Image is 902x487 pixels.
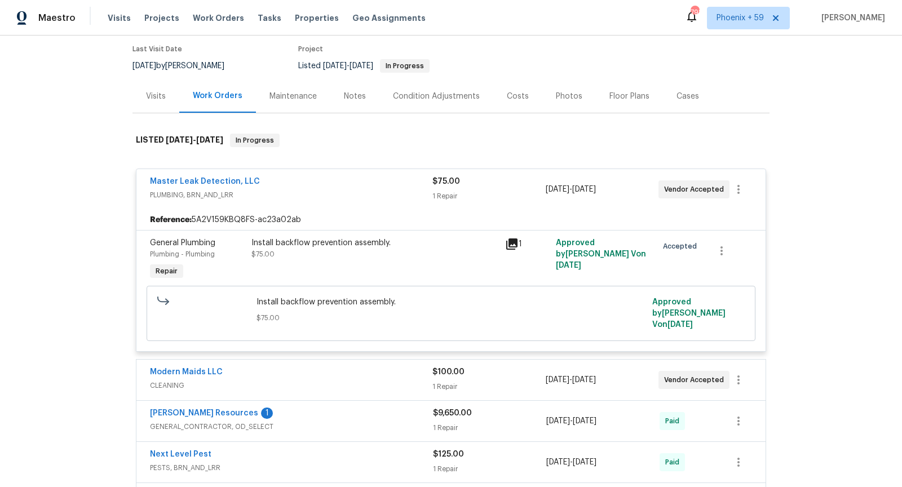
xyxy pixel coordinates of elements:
span: [DATE] [572,376,596,384]
span: [PERSON_NAME] [817,12,885,24]
span: In Progress [231,135,278,146]
span: [DATE] [573,458,596,466]
div: by [PERSON_NAME] [132,59,238,73]
div: Photos [556,91,582,102]
span: Listed [298,62,430,70]
span: Maestro [38,12,76,24]
span: General Plumbing [150,239,215,247]
span: Projects [144,12,179,24]
span: In Progress [381,63,428,69]
a: Modern Maids LLC [150,368,223,376]
span: CLEANING [150,380,432,391]
div: Cases [676,91,699,102]
span: - [323,62,373,70]
span: Approved by [PERSON_NAME] V on [556,239,646,269]
span: $9,650.00 [433,409,472,417]
span: $125.00 [433,450,464,458]
div: 1 Repair [432,191,545,202]
div: Maintenance [269,91,317,102]
span: - [546,184,596,195]
span: Geo Assignments [352,12,426,24]
span: $100.00 [432,368,465,376]
div: 1 Repair [432,381,545,392]
span: Last Visit Date [132,46,182,52]
div: 1 Repair [433,422,546,433]
span: Tasks [258,14,281,22]
div: Costs [507,91,529,102]
span: GENERAL_CONTRACTOR, OD_SELECT [150,421,433,432]
span: $75.00 [432,178,460,185]
span: [DATE] [546,376,569,384]
a: Next Level Pest [150,450,211,458]
span: [DATE] [132,62,156,70]
span: Install backflow prevention assembly. [257,296,646,308]
div: Install backflow prevention assembly. [251,237,498,249]
h6: LISTED [136,134,223,147]
span: Vendor Accepted [664,374,728,386]
div: Floor Plans [609,91,649,102]
div: Condition Adjustments [393,91,480,102]
span: [DATE] [350,62,373,70]
span: [DATE] [667,321,693,329]
span: Repair [151,265,182,277]
span: [DATE] [556,262,581,269]
span: Project [298,46,323,52]
span: [DATE] [572,185,596,193]
span: [DATE] [546,417,570,425]
span: PLUMBING, BRN_AND_LRR [150,189,432,201]
span: - [166,136,223,144]
span: Phoenix + 59 [717,12,764,24]
div: LISTED [DATE]-[DATE]In Progress [132,122,770,158]
span: [DATE] [546,458,570,466]
div: Work Orders [193,90,242,101]
span: Plumbing - Plumbing [150,251,215,258]
span: $75.00 [257,312,646,324]
span: Approved by [PERSON_NAME] V on [652,298,726,329]
div: 1 Repair [433,463,546,475]
span: - [546,457,596,468]
a: Master Leak Detection, LLC [150,178,260,185]
span: PESTS, BRN_AND_LRR [150,462,433,473]
span: [DATE] [546,185,569,193]
span: - [546,374,596,386]
div: Notes [344,91,366,102]
span: Paid [665,415,684,427]
a: [PERSON_NAME] Resources [150,409,258,417]
span: Paid [665,457,684,468]
div: 5A2V159KBQ8FS-ac23a02ab [136,210,766,230]
span: Work Orders [193,12,244,24]
span: Accepted [663,241,701,252]
span: Vendor Accepted [664,184,728,195]
span: [DATE] [196,136,223,144]
div: 792 [691,7,698,18]
span: $75.00 [251,251,275,258]
div: 1 [505,237,549,251]
span: [DATE] [166,136,193,144]
span: Properties [295,12,339,24]
span: - [546,415,596,427]
b: Reference: [150,214,192,225]
span: Visits [108,12,131,24]
div: Visits [146,91,166,102]
div: 1 [261,408,273,419]
span: [DATE] [573,417,596,425]
span: [DATE] [323,62,347,70]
